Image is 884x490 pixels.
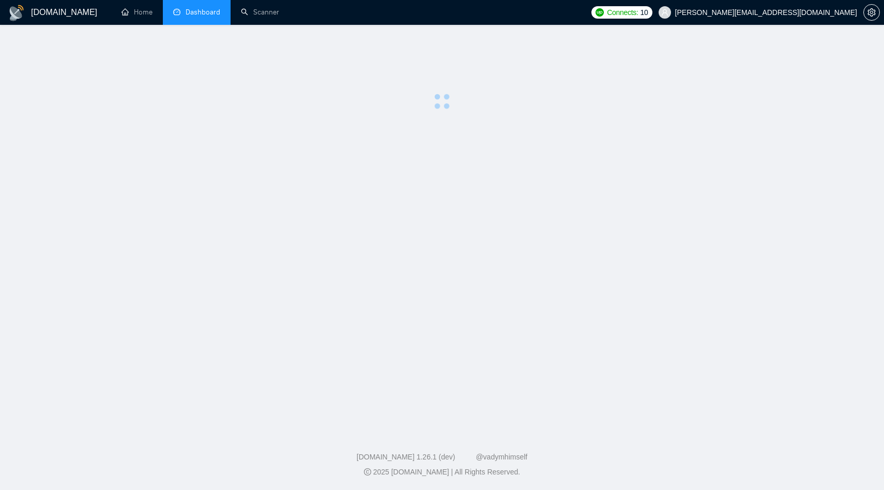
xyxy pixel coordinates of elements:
span: Dashboard [186,8,220,17]
img: upwork-logo.png [596,8,604,17]
a: [DOMAIN_NAME] 1.26.1 (dev) [357,453,455,461]
a: searchScanner [241,8,279,17]
button: setting [863,4,880,21]
a: homeHome [121,8,153,17]
span: 10 [641,7,648,18]
span: user [661,9,668,16]
img: logo [8,5,25,21]
span: copyright [364,468,371,476]
a: setting [863,8,880,17]
a: @vadymhimself [476,453,527,461]
span: Connects: [607,7,638,18]
div: 2025 [DOMAIN_NAME] | All Rights Reserved. [8,467,876,478]
span: dashboard [173,8,180,16]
